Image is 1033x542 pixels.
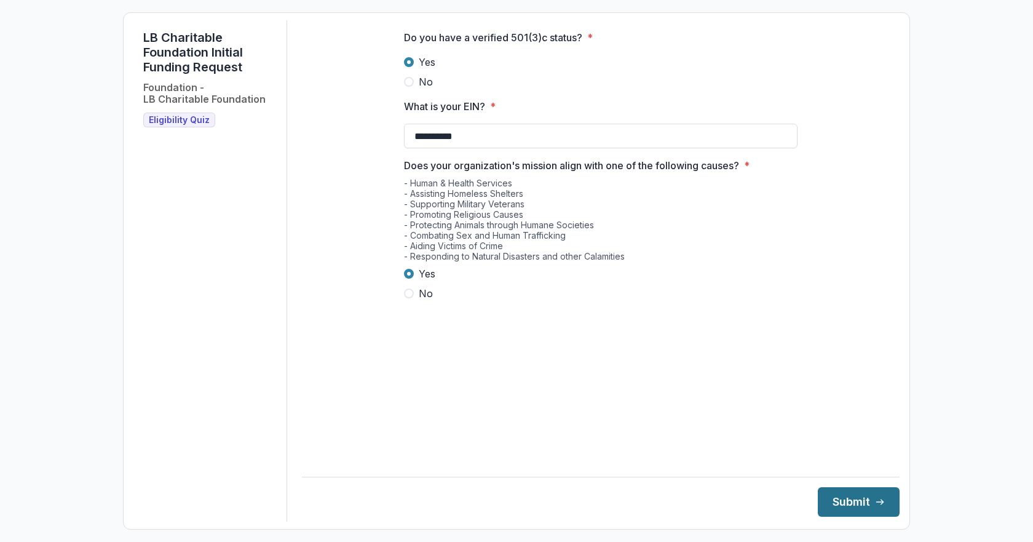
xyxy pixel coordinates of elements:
p: What is your EIN? [404,99,485,114]
p: Does your organization's mission align with one of the following causes? [404,158,739,173]
h1: LB Charitable Foundation Initial Funding Request [143,30,277,74]
span: No [419,286,433,301]
p: Do you have a verified 501(3)c status? [404,30,582,45]
span: No [419,74,433,89]
button: Submit [818,487,900,517]
h2: Foundation - LB Charitable Foundation [143,82,266,105]
span: Eligibility Quiz [149,115,210,126]
div: - Human & Health Services - Assisting Homeless Shelters - Supporting Military Veterans - Promotin... [404,178,798,266]
span: Yes [419,266,435,281]
span: Yes [419,55,435,70]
